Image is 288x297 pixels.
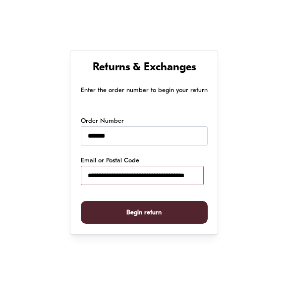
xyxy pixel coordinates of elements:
[81,85,208,96] p: Enter the order number to begin your return
[81,116,124,126] label: Order Number
[81,61,208,75] h1: Returns & Exchanges
[81,156,139,166] label: Email or Postal Code
[81,201,208,224] button: Begin return
[126,201,162,224] span: Begin return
